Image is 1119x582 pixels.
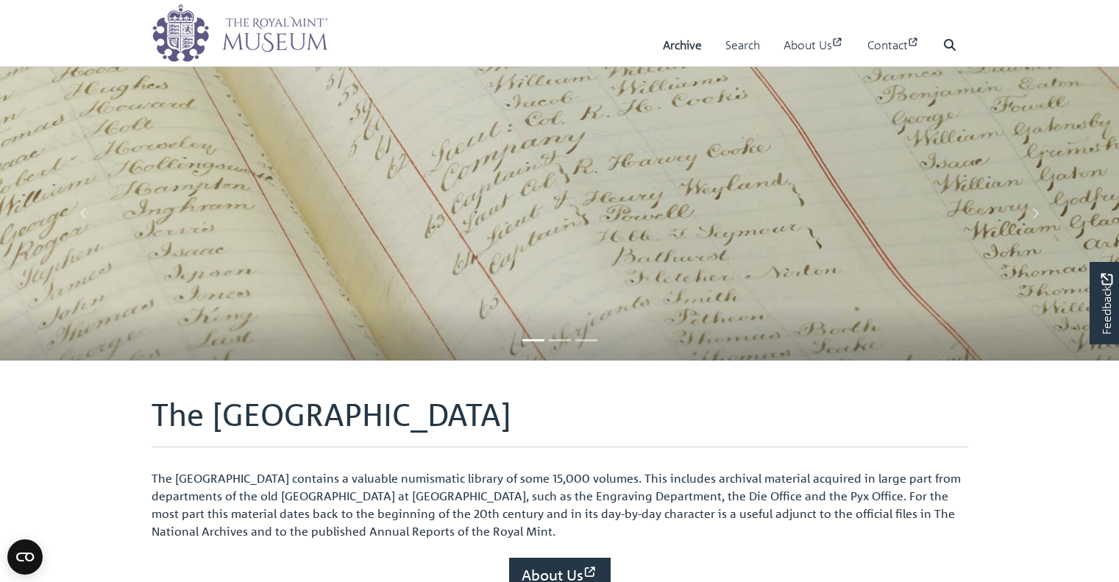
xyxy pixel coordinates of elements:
[663,24,702,66] a: Archive
[867,24,920,66] a: Contact
[152,4,328,63] img: logo_wide.png
[152,396,968,447] h1: The [GEOGRAPHIC_DATA]
[951,66,1119,361] a: Move to next slideshow image
[725,24,760,66] a: Search
[784,24,844,66] a: About Us
[152,469,968,540] p: The [GEOGRAPHIC_DATA] contains a valuable numismatic library of some 15,000 volumes. This include...
[7,539,43,575] button: Open CMP widget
